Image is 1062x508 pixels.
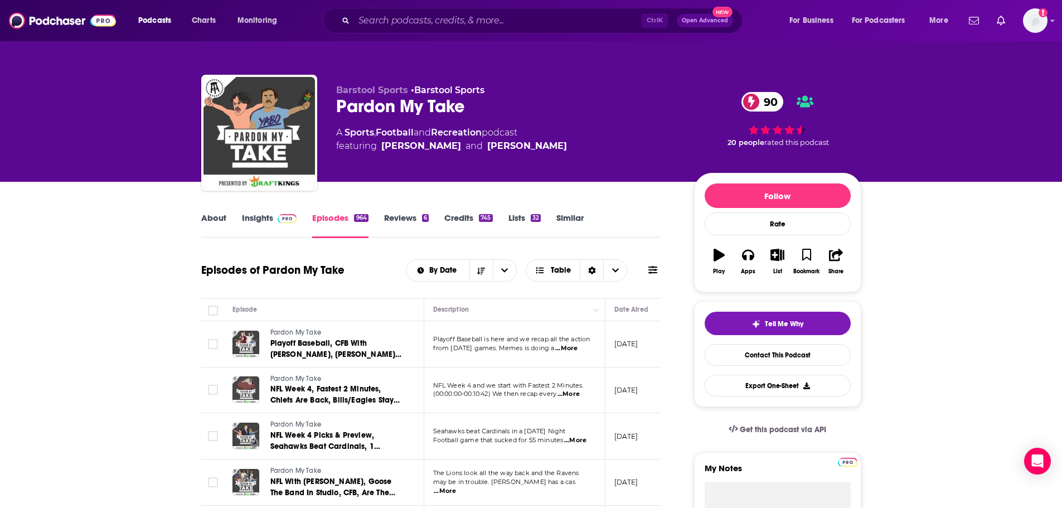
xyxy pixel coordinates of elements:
div: Apps [741,268,755,275]
span: Toggle select row [208,385,218,395]
span: NFL Week 4 Picks & Preview, Seahawks Beat Cardinals, 1 Question With A QB Featuring [PERSON_NAME]... [270,430,396,496]
span: Pardon My Take [270,467,321,475]
button: open menu [130,12,186,30]
span: For Business [789,13,833,28]
a: Contact This Podcast [705,344,851,366]
span: 90 [753,92,783,112]
img: User Profile [1023,8,1048,33]
h1: Episodes of Pardon My Take [201,263,345,277]
img: Pardon My Take [203,77,315,188]
p: [DATE] [614,432,638,441]
input: Search podcasts, credits, & more... [354,12,642,30]
button: Share [821,241,850,282]
span: rated this podcast [764,138,829,147]
p: [DATE] [614,339,638,349]
button: Bookmark [792,241,821,282]
p: [DATE] [614,477,638,487]
a: Pardon My Take [270,420,404,430]
h2: Choose List sort [406,259,517,282]
span: Logged in as evankrask [1023,8,1048,33]
span: (00:00:00-00:10:42) We then recap every [433,390,557,398]
div: Rate [705,212,851,235]
span: Football game that sucked for 55 minutes [433,436,564,444]
span: featuring [336,139,567,153]
button: Follow [705,183,851,208]
span: Seahawks beat Cardinals in a [DATE] Night [433,427,566,435]
label: My Notes [705,463,851,482]
div: Date Aired [614,303,648,316]
a: Eric Sollenberger [381,139,461,153]
a: Pardon My Take [270,374,404,384]
span: Get this podcast via API [740,425,826,434]
button: open menu [782,12,847,30]
img: Podchaser - Follow, Share and Rate Podcasts [9,10,116,31]
div: Search podcasts, credits, & more... [334,8,753,33]
a: Credits745 [444,212,492,238]
div: Open Intercom Messenger [1024,448,1051,475]
a: Lists32 [508,212,541,238]
button: Sort Direction [469,260,493,281]
span: Open Advanced [682,18,728,23]
span: ...More [555,344,578,353]
p: [DATE] [614,385,638,395]
div: 90 20 peoplerated this podcast [694,85,861,154]
a: 90 [741,92,783,112]
a: Pardon My Take [270,466,404,476]
a: Reviews6 [384,212,429,238]
span: ...More [434,487,456,496]
span: Toggle select row [208,477,218,487]
span: Pardon My Take [270,375,321,383]
a: About [201,212,226,238]
span: ...More [557,390,580,399]
div: 32 [531,214,541,222]
div: 6 [422,214,429,222]
button: Export One-Sheet [705,375,851,396]
button: Choose View [526,259,628,282]
button: Open AdvancedNew [677,14,733,27]
div: 964 [354,214,368,222]
a: Pro website [838,456,857,467]
img: Podchaser Pro [838,458,857,467]
span: New [712,7,733,17]
span: 20 people [728,138,764,147]
a: InsightsPodchaser Pro [242,212,297,238]
button: open menu [230,12,292,30]
a: Show notifications dropdown [964,11,983,30]
a: Recreation [431,127,482,138]
div: List [773,268,782,275]
button: Play [705,241,734,282]
a: Playoff Baseball, CFB With [PERSON_NAME], [PERSON_NAME] Miss Head Coach [PERSON_NAME], Jets And B... [270,338,404,360]
span: Charts [192,13,216,28]
span: Tell Me Why [765,320,803,328]
span: from [DATE] games. Memes is doing a [433,344,555,352]
a: Barstool Sports [414,85,484,95]
a: Dan Katz [487,139,567,153]
span: NFL Week 4, Fastest 2 Minutes, Chiefs Are Back, Bills/Eagles Stay Undefeated + We Talk Ryder Cup ... [270,384,400,427]
img: Podchaser Pro [278,214,297,223]
span: Monitoring [237,13,277,28]
span: By Date [429,267,460,274]
span: For Podcasters [852,13,905,28]
a: Similar [556,212,584,238]
span: Toggle select row [208,431,218,441]
button: open menu [406,267,469,274]
div: 745 [479,214,492,222]
div: Bookmark [793,268,819,275]
a: Episodes964 [312,212,368,238]
span: More [929,13,948,28]
button: tell me why sparkleTell Me Why [705,312,851,335]
a: Get this podcast via API [720,416,836,443]
a: NFL With [PERSON_NAME], Goose The Band In Studio, CFB, Are The Ravens In Trouble + Pardon Your Takes [270,476,404,499]
span: and [465,139,483,153]
span: Pardon My Take [270,420,321,428]
a: Charts [185,12,222,30]
div: Episode [232,303,258,316]
span: Table [551,267,571,274]
button: open menu [922,12,962,30]
a: NFL Week 4, Fastest 2 Minutes, Chiefs Are Back, Bills/Eagles Stay Undefeated + We Talk Ryder Cup ... [270,384,404,406]
a: Football [376,127,414,138]
span: • [411,85,484,95]
span: and [414,127,431,138]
